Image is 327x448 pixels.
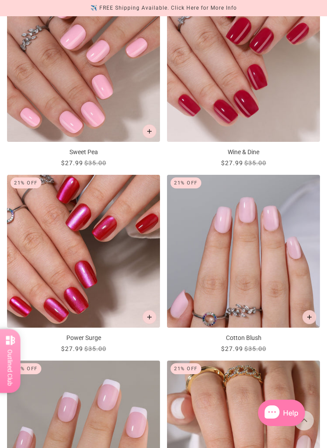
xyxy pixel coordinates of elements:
img: cotton-blush-press-on-manicure_350x.jpg [167,175,320,328]
span: $35.00 [84,345,106,352]
p: Sweet Pea [7,148,160,157]
span: $35.00 [84,159,106,166]
p: Cotton Blush [167,333,320,343]
span: $35.00 [244,345,266,352]
div: 21% Off [11,177,41,188]
button: Add to cart [142,310,156,324]
div: 21% Off [11,363,41,374]
div: ✈️ FREE Shipping Available. Click Here for More Info [91,4,237,13]
span: $27.99 [61,159,83,166]
a: Power Surge [7,175,160,354]
div: 21% Off [171,177,201,188]
button: Add to cart [302,310,316,324]
p: Wine & Dine [167,148,320,157]
span: $35.00 [244,159,266,166]
button: Add to cart [142,124,156,138]
span: $27.99 [61,345,83,352]
span: $27.99 [221,159,243,166]
a: Cotton Blush [167,175,320,354]
img: power-surge-press-on-manicure_350x.jpg [7,175,160,328]
span: $27.99 [221,345,243,352]
div: 21% Off [171,363,201,374]
p: Power Surge [7,333,160,343]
